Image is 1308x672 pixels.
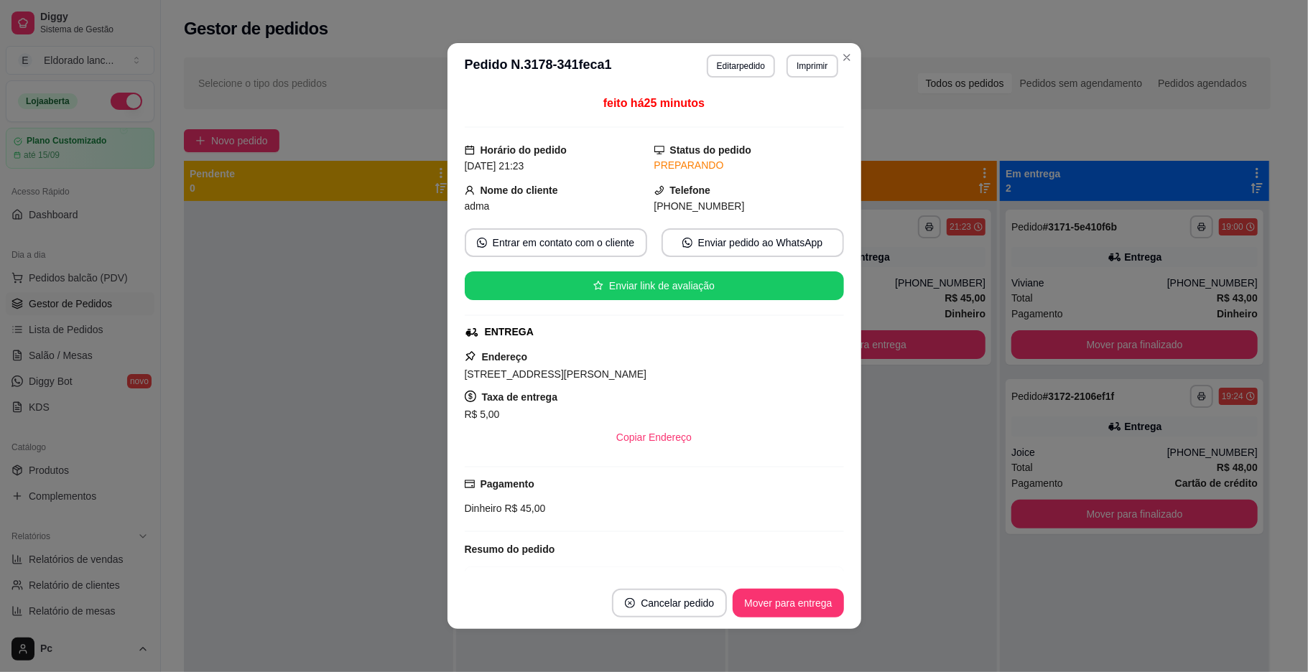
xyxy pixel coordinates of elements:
strong: Status do pedido [670,144,752,156]
button: Editarpedido [707,55,775,78]
span: feito há 25 minutos [603,97,705,109]
strong: Taxa de entrega [482,391,558,403]
span: close-circle [625,598,635,608]
span: desktop [654,145,664,155]
button: Copiar Endereço [605,423,703,452]
button: whats-appEntrar em contato com o cliente [465,228,647,257]
button: close-circleCancelar pedido [612,589,727,617]
span: user [465,185,475,195]
button: Mover para entrega [733,589,843,617]
span: credit-card [465,479,475,489]
span: calendar [465,145,475,155]
h3: Pedido N. 3178-341feca1 [465,55,612,78]
strong: Resumo do pedido [465,543,555,555]
span: R$ 45,00 [502,503,546,514]
span: [STREET_ADDRESS][PERSON_NAME] [465,368,647,380]
button: Close [835,46,858,69]
strong: Pagamento [481,478,534,490]
div: ENTREGA [485,325,534,340]
span: adma [465,200,490,212]
span: whats-app [477,238,487,248]
button: whats-appEnviar pedido ao WhatsApp [662,228,844,257]
span: R$ 5,00 [465,409,500,420]
span: dollar [465,391,476,402]
strong: Nome do cliente [481,185,558,196]
button: starEnviar link de avaliação [465,271,844,300]
div: PREPARANDO [654,158,844,173]
strong: Horário do pedido [481,144,567,156]
strong: Endereço [482,351,528,363]
button: Imprimir [787,55,838,78]
strong: Telefone [670,185,711,196]
span: [DATE] 21:23 [465,160,524,172]
span: star [593,281,603,291]
span: whats-app [682,238,692,248]
span: phone [654,185,664,195]
span: Dinheiro [465,503,502,514]
span: pushpin [465,350,476,362]
span: [PHONE_NUMBER] [654,200,745,212]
